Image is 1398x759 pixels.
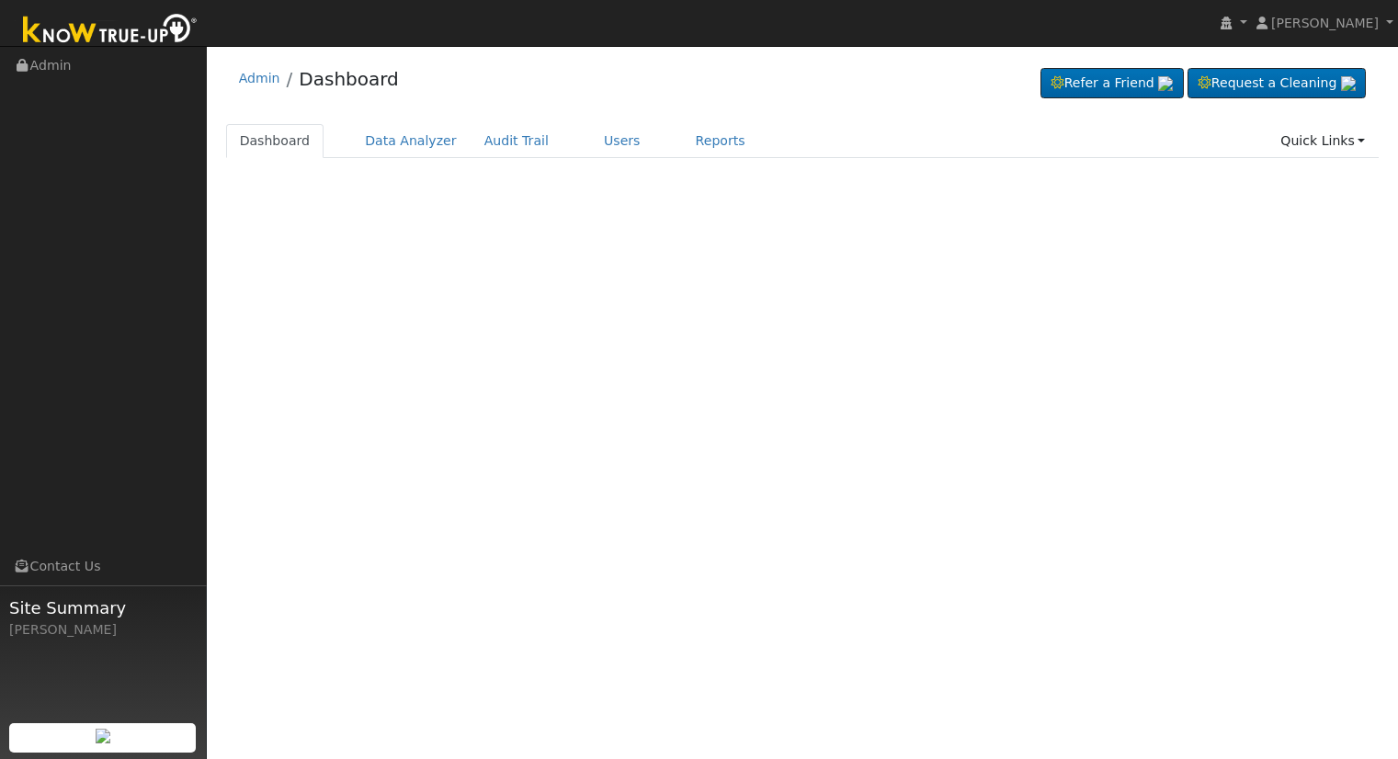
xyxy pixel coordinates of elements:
span: Site Summary [9,595,197,620]
a: Data Analyzer [351,124,471,158]
img: retrieve [96,729,110,743]
a: Refer a Friend [1040,68,1184,99]
a: Audit Trail [471,124,563,158]
a: Request a Cleaning [1188,68,1366,99]
span: [PERSON_NAME] [1271,16,1379,30]
a: Admin [239,71,280,85]
a: Users [590,124,654,158]
img: retrieve [1158,76,1173,91]
a: Dashboard [226,124,324,158]
img: Know True-Up [14,10,207,51]
a: Reports [682,124,759,158]
a: Dashboard [299,68,399,90]
div: [PERSON_NAME] [9,620,197,640]
img: retrieve [1341,76,1356,91]
a: Quick Links [1267,124,1379,158]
